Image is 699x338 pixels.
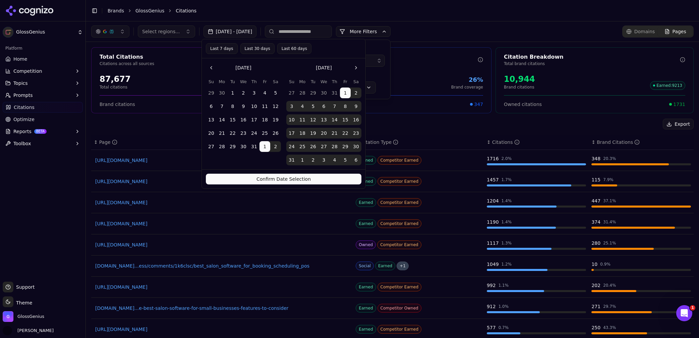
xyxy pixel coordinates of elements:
[690,305,695,311] span: 1
[603,177,614,182] div: 7.9 %
[95,178,349,185] a: [URL][DOMAIN_NAME]
[206,88,217,98] button: Sunday, June 29th, 2025
[634,28,655,35] span: Domains
[206,78,281,152] table: July 2025
[203,25,257,38] button: [DATE] - [DATE]
[217,141,227,152] button: Monday, July 28th, 2025
[502,198,512,204] div: 1.4 %
[499,304,509,309] div: 1.0 %
[356,156,376,165] span: Earned
[502,262,512,267] div: 1.2 %
[356,198,376,207] span: Earned
[591,219,600,225] div: 374
[329,155,340,165] button: Thursday, September 4th, 2025, selected
[95,305,349,312] a: [DOMAIN_NAME]...e-best-salon-software-for-small-businesses-features-to-consider
[13,284,35,290] span: Support
[484,135,589,150] th: totalCitationCount
[17,314,44,320] span: GlossGenius
[308,141,318,152] button: Tuesday, August 26th, 2025, selected
[451,84,483,90] p: Brand coverage
[238,141,249,152] button: Wednesday, July 30th, 2025
[591,240,600,246] div: 280
[356,177,376,186] span: Earned
[217,78,227,85] th: Monday
[206,101,217,112] button: Sunday, July 6th, 2025
[249,101,259,112] button: Thursday, July 10th, 2025
[600,262,610,267] div: 0.9 %
[95,199,349,206] a: [URL][DOMAIN_NAME]
[591,303,600,310] div: 271
[351,78,361,85] th: Saturday
[297,101,308,112] button: Monday, August 4th, 2025, selected
[227,78,238,85] th: Tuesday
[377,304,421,313] span: Competitor Owned
[91,234,694,256] tr: [URL][DOMAIN_NAME]OwnedCompetitor Earned11171.3%28025.1%
[487,282,496,289] div: 992
[270,88,281,98] button: Saturday, July 5th, 2025
[492,139,520,146] div: Citations
[95,263,349,269] a: [DOMAIN_NAME]...ess/comments/1k6clsc/best_salon_software_for_booking_scheduling_pos
[277,43,311,54] button: Last 60 days
[502,177,512,182] div: 1.7 %
[591,139,691,146] div: ↕Brand Citations
[297,155,308,165] button: Monday, September 1st, 2025, selected
[308,128,318,138] button: Tuesday, August 19th, 2025, selected
[206,128,217,138] button: Sunday, July 20th, 2025
[297,141,308,152] button: Monday, August 25th, 2025, selected
[487,155,499,162] div: 1716
[297,128,308,138] button: Monday, August 18th, 2025, selected
[356,325,376,334] span: Earned
[673,28,686,35] span: Pages
[3,138,83,149] button: Toolbox
[286,128,297,138] button: Sunday, August 17th, 2025, selected
[474,101,483,108] span: 347
[356,262,374,270] span: Social
[249,88,259,98] button: Thursday, July 3rd, 2025
[227,128,238,138] button: Tuesday, July 22nd, 2025
[351,128,361,138] button: Saturday, August 23rd, 2025, selected
[286,114,297,125] button: Sunday, August 10th, 2025, selected
[227,114,238,125] button: Tuesday, July 15th, 2025
[318,128,329,138] button: Wednesday, August 20th, 2025, selected
[603,156,616,161] div: 20.3 %
[502,240,512,246] div: 1.3 %
[504,101,542,108] span: Owned citations
[356,139,481,146] div: ↕Citation Type
[108,8,124,13] a: Brands
[91,135,353,150] th: page
[3,78,83,89] button: Topics
[286,78,361,165] table: August 2025
[3,43,83,54] div: Platform
[650,81,685,90] span: Earned : 9213
[238,114,249,125] button: Wednesday, July 16th, 2025
[308,155,318,165] button: Tuesday, September 2nd, 2025, selected
[603,304,616,309] div: 29.7 %
[356,304,376,313] span: Earned
[589,135,694,150] th: brandCitationCount
[3,54,83,64] a: Home
[377,240,421,249] span: Competitor Earned
[270,141,281,152] button: Saturday, August 2nd, 2025, selected
[603,219,616,225] div: 31.4 %
[340,88,351,98] button: Friday, August 1st, 2025, selected
[259,141,270,152] button: Friday, August 1st, 2025, selected
[3,66,83,76] button: Competition
[135,7,164,14] a: GlossGenius
[91,213,694,234] tr: [URL][DOMAIN_NAME]EarnedCompetitor Earned11901.4%37431.4%
[297,78,308,85] th: Monday
[34,129,47,134] span: BETA
[340,78,351,85] th: Friday
[206,78,217,85] th: Sunday
[487,240,499,246] div: 1117
[297,88,308,98] button: Monday, July 28th, 2025
[270,128,281,138] button: Saturday, July 26th, 2025
[100,84,131,90] p: Total citations
[95,241,349,248] a: [URL][DOMAIN_NAME]
[377,177,422,186] span: Competitor Earned
[676,305,692,321] iframe: Intercom live chat
[603,283,616,288] div: 20.4 %
[13,80,28,87] span: Topics
[340,101,351,112] button: Friday, August 8th, 2025, selected
[259,78,270,85] th: Friday
[3,311,13,322] img: GlossGenius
